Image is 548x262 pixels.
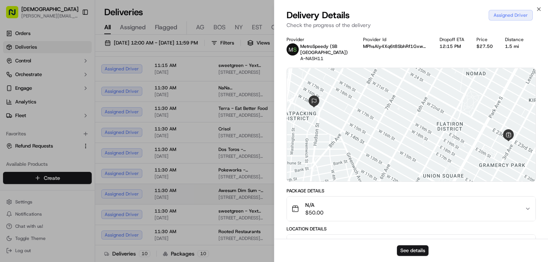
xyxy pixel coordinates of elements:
a: 💻API Documentation [61,107,125,121]
span: $50.00 [305,209,323,216]
div: Dropoff ETA [440,37,464,43]
div: Start new chat [26,73,125,80]
button: Start new chat [129,75,139,84]
button: See details [397,245,429,256]
div: We're available if you need us! [26,80,96,86]
button: MPhsAIy4Xq6t8SbhRf1Gxw54 XKPYAAFnwOQunndKdz~zy5A7 [363,43,427,49]
div: 12:15 PM [440,43,464,49]
button: N/A$50.00 [287,197,535,221]
input: Got a question? Start typing here... [20,49,137,57]
div: Provider [287,37,351,43]
div: $27.50 [476,43,493,49]
div: Price [476,37,493,43]
div: 📗 [8,111,14,117]
div: Provider Id [363,37,427,43]
img: 1736555255976-a54dd68f-1ca7-489b-9aae-adbdc363a1c4 [8,73,21,86]
div: 💻 [64,111,70,117]
p: MetroSpeedy (SB [GEOGRAPHIC_DATA]) [300,43,351,56]
span: Knowledge Base [15,110,58,118]
div: 1.5 mi [505,43,524,49]
span: N/A [305,201,323,209]
div: Location Details [287,226,536,232]
span: API Documentation [72,110,122,118]
span: Pylon [76,129,92,135]
img: metro_speed_logo.png [287,43,299,56]
a: 📗Knowledge Base [5,107,61,121]
a: Powered byPylon [54,129,92,135]
p: Check the progress of the delivery [287,21,536,29]
span: Delivery Details [287,9,350,21]
div: Distance [505,37,524,43]
div: Package Details [287,188,536,194]
img: Nash [8,8,23,23]
p: Welcome 👋 [8,30,139,43]
span: A-NASH11 [300,56,323,62]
